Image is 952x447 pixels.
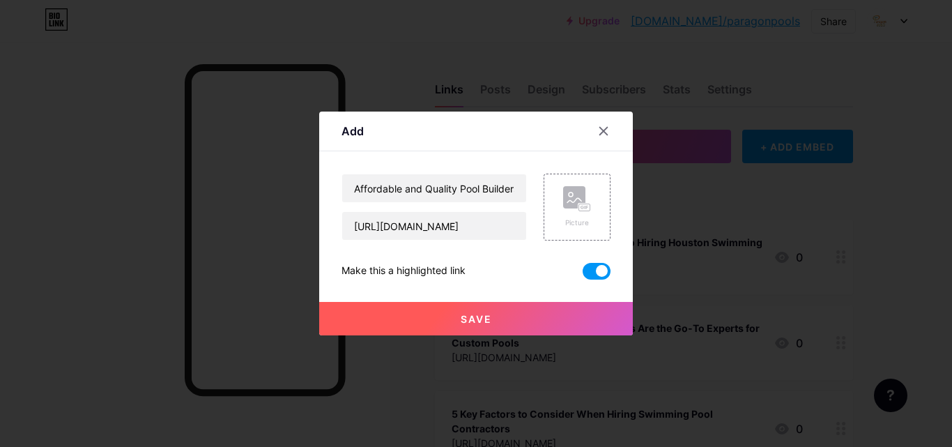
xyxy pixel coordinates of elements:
[342,174,526,202] input: Title
[341,123,364,139] div: Add
[461,313,492,325] span: Save
[319,302,633,335] button: Save
[341,263,466,280] div: Make this a highlighted link
[563,218,591,228] div: Picture
[342,212,526,240] input: URL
